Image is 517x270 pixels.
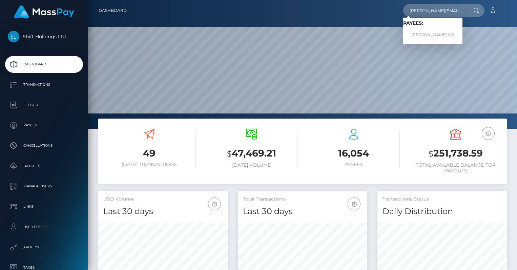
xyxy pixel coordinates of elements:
[308,147,400,160] h3: 16,054
[382,196,502,203] h5: Transactions Status
[5,137,83,154] a: Cancellations
[8,222,80,232] p: User Profile
[8,31,19,42] img: Shift Holdings Ltd.
[243,196,362,203] h5: Total Transactions
[99,3,127,18] a: Dashboard
[308,162,400,167] h6: Payees
[5,56,83,73] a: Dashboard
[243,206,362,217] h4: Last 30 days
[5,158,83,174] a: Batches
[403,29,462,41] a: [PERSON_NAME] OR
[5,178,83,195] a: Manage Users
[5,97,83,113] a: Ledger
[5,239,83,256] a: API Keys
[8,141,80,151] p: Cancellations
[403,4,467,17] input: Search...
[5,198,83,215] a: Links
[8,59,80,69] p: Dashboard
[410,147,502,161] h3: 251,738.59
[206,162,298,168] h6: [DATE] Volume
[403,20,462,26] h6: Payees:
[14,5,74,19] img: MassPay Logo
[8,100,80,110] p: Ledger
[410,162,502,174] h6: Total Available Balance for Payouts
[227,149,232,159] small: $
[8,242,80,252] p: API Keys
[429,149,433,159] small: $
[8,161,80,171] p: Batches
[5,76,83,93] a: Transactions
[103,147,195,160] h3: 49
[8,181,80,191] p: Manage Users
[206,147,298,161] h3: 47,469.21
[8,202,80,212] p: Links
[5,34,83,40] span: Shift Holdings Ltd.
[103,196,223,203] h5: USD Volume
[8,120,80,130] p: Payees
[103,206,223,217] h4: Last 30 days
[5,219,83,235] a: User Profile
[5,117,83,134] a: Payees
[103,162,195,167] h6: [DATE] Transactions
[382,206,502,217] h4: Daily Distribution
[8,80,80,90] p: Transactions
